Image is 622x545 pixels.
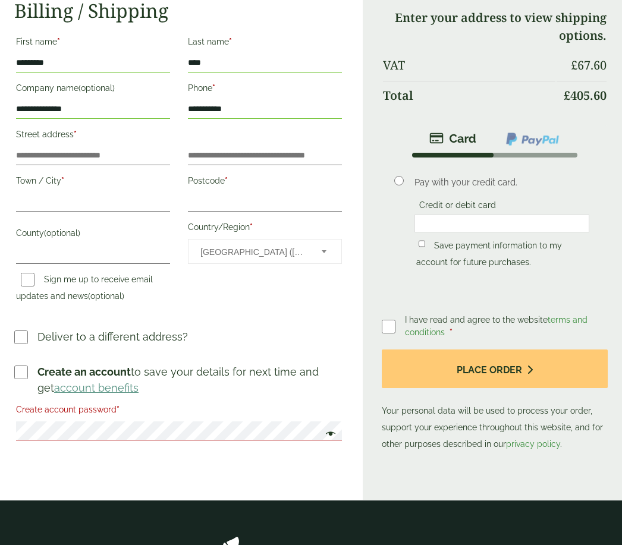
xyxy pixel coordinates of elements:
[382,349,608,388] button: Place order
[61,176,64,185] abbr: required
[383,81,555,110] th: Total
[429,131,476,146] img: stripe.png
[16,401,342,421] label: Create account password
[188,80,342,100] label: Phone
[16,80,170,100] label: Company name
[188,219,342,239] label: Country/Region
[571,57,577,73] span: £
[37,366,131,378] strong: Create an account
[416,241,562,270] label: Save payment information to my account for future purchases.
[564,87,607,103] bdi: 405.60
[88,291,124,301] span: (optional)
[414,200,501,213] label: Credit or debit card
[78,83,115,93] span: (optional)
[188,239,342,264] span: Country/Region
[250,222,253,232] abbr: required
[229,37,232,46] abbr: required
[44,228,80,238] span: (optional)
[16,225,170,245] label: County
[383,51,555,80] th: VAT
[200,240,306,264] span: United Kingdom (UK)
[16,275,153,304] label: Sign me up to receive email updates and news
[405,315,588,337] span: I have read and agree to the website
[383,4,607,50] td: Enter your address to view shipping options.
[418,218,586,229] iframe: Secure card payment input frame
[117,405,120,414] abbr: required
[382,349,608,452] p: Your personal data will be used to process your order, support your experience throughout this we...
[16,33,170,53] label: First name
[188,33,342,53] label: Last name
[54,382,139,394] a: account benefits
[16,172,170,193] label: Town / City
[37,364,344,396] p: to save your details for next time and get
[571,57,607,73] bdi: 67.60
[450,327,453,337] abbr: required
[21,273,34,286] input: Sign me up to receive email updates and news(optional)
[212,83,215,93] abbr: required
[74,130,77,139] abbr: required
[505,131,560,147] img: ppcp-gateway.png
[225,176,228,185] abbr: required
[188,172,342,193] label: Postcode
[564,87,570,103] span: £
[37,329,188,345] p: Deliver to a different address?
[57,37,60,46] abbr: required
[414,176,589,189] p: Pay with your credit card.
[16,126,170,146] label: Street address
[506,439,560,449] a: privacy policy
